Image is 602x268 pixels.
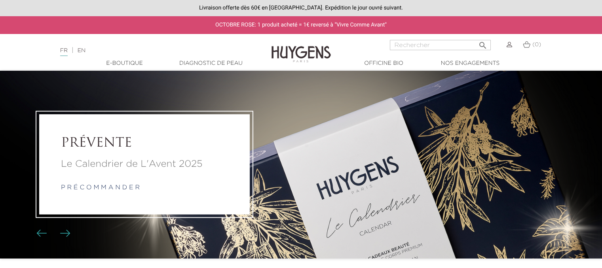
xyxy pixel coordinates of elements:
a: E-Boutique [85,59,164,68]
button:  [476,38,490,48]
a: p r é c o m m a n d e r [61,185,140,191]
img: Huygens [272,33,331,64]
input: Rechercher [390,40,491,50]
span: (0) [532,42,541,47]
a: EN [78,48,85,53]
div: Boutons du carrousel [40,228,65,240]
a: Nos engagements [431,59,510,68]
div: | [56,46,245,55]
a: Diagnostic de peau [171,59,251,68]
a: Le Calendrier de L'Avent 2025 [61,157,228,172]
a: Officine Bio [344,59,423,68]
a: FR [60,48,68,56]
a: PRÉVENTE [61,136,228,151]
i:  [478,38,488,48]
